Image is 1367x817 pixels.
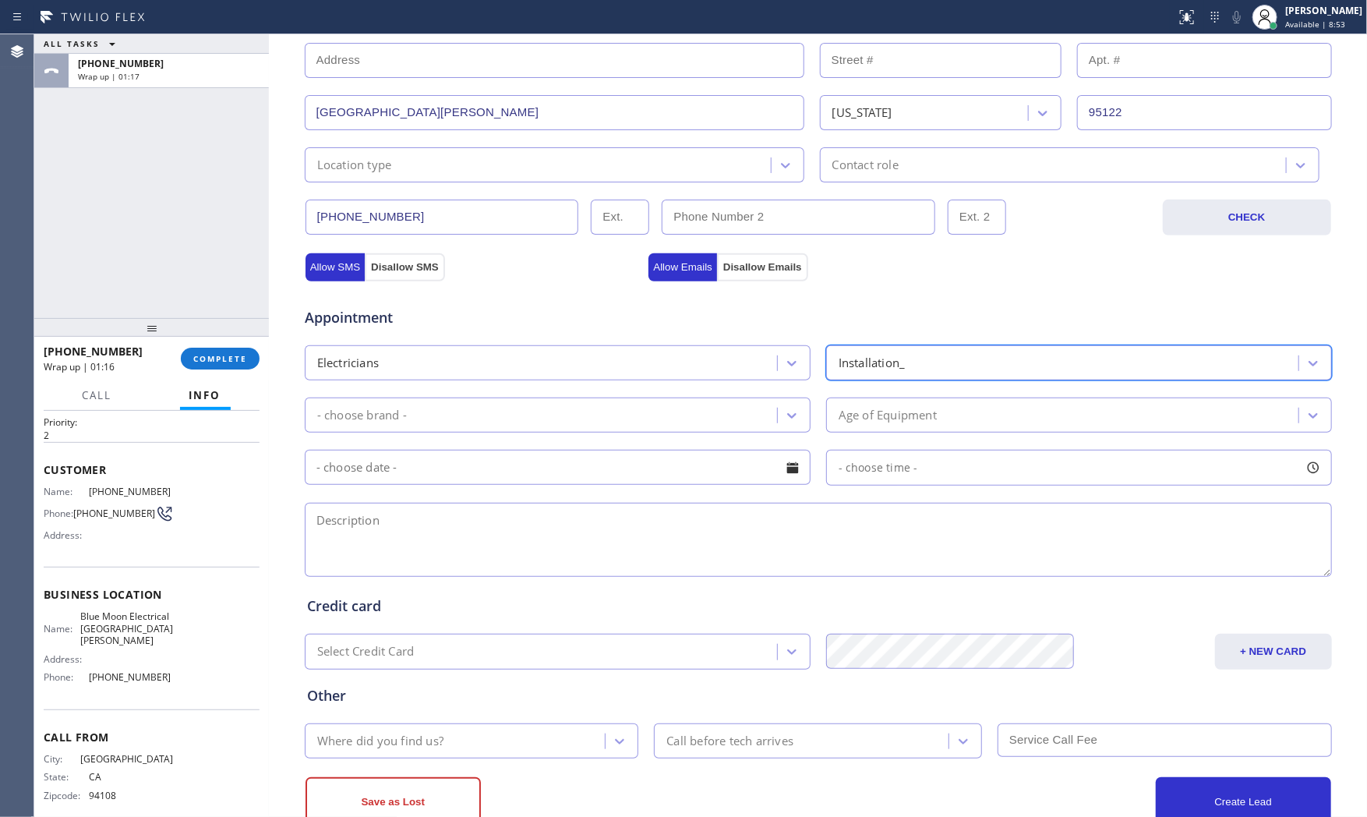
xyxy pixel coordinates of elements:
button: Allow SMS [306,253,365,281]
div: Age of Equipment [839,406,937,424]
div: [US_STATE] [832,104,892,122]
span: - choose time - [839,460,918,475]
span: Zipcode: [44,790,89,801]
div: - choose brand - [317,406,407,424]
span: ALL TASKS [44,38,100,49]
span: Address: [44,653,89,665]
div: Credit card [307,596,1330,617]
input: Apt. # [1077,43,1332,78]
button: Info [180,380,231,411]
span: COMPLETE [193,353,247,364]
span: Wrap up | 01:16 [44,360,115,373]
span: [PHONE_NUMBER] [44,344,143,359]
span: Phone: [44,508,73,519]
button: + NEW CARD [1215,634,1332,670]
div: Location type [317,156,392,174]
span: [PHONE_NUMBER] [78,57,164,70]
input: Phone Number [306,200,579,235]
input: Street # [820,43,1062,78]
input: Ext. 2 [948,200,1006,235]
input: City [305,95,804,130]
span: Blue Moon Electrical [GEOGRAPHIC_DATA][PERSON_NAME] [80,610,173,646]
button: CHECK [1163,200,1331,235]
span: City: [44,753,80,765]
span: [PHONE_NUMBER] [73,508,155,519]
input: Service Call Fee [998,723,1332,757]
div: [PERSON_NAME] [1285,4,1362,17]
div: Where did you find us? [317,732,443,750]
span: [PHONE_NUMBER] [89,486,173,497]
div: Contact role [832,156,899,174]
span: Appointment [305,307,645,328]
input: - choose date - [305,450,811,485]
input: Ext. [591,200,649,235]
button: Mute [1226,6,1248,28]
input: Phone Number 2 [662,200,935,235]
span: Address: [44,529,89,541]
span: State: [44,771,89,783]
div: Installation_ [839,354,906,372]
button: ALL TASKS [34,34,131,53]
span: Info [189,388,221,402]
input: ZIP [1077,95,1332,130]
span: Name: [44,486,89,497]
button: Disallow SMS [365,253,445,281]
span: Wrap up | 01:17 [78,71,140,82]
span: [GEOGRAPHIC_DATA] [80,753,173,765]
button: Disallow Emails [717,253,808,281]
span: Call From [44,730,260,744]
span: Available | 8:53 [1285,19,1345,30]
button: Call [73,380,122,411]
span: Business location [44,587,260,602]
span: [PHONE_NUMBER] [89,671,173,683]
div: Electricians [317,354,379,372]
span: Call [83,388,112,402]
span: Customer [44,462,260,477]
span: Phone: [44,671,89,683]
p: 2 [44,429,260,442]
div: Other [307,685,1330,706]
h2: Priority: [44,416,260,429]
button: Allow Emails [648,253,717,281]
button: COMPLETE [181,348,260,370]
span: CA [89,771,173,783]
div: Call before tech arrives [666,732,793,750]
span: 94108 [89,790,173,801]
span: Name: [44,623,80,635]
div: Select Credit Card [317,643,415,661]
input: Address [305,43,804,78]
